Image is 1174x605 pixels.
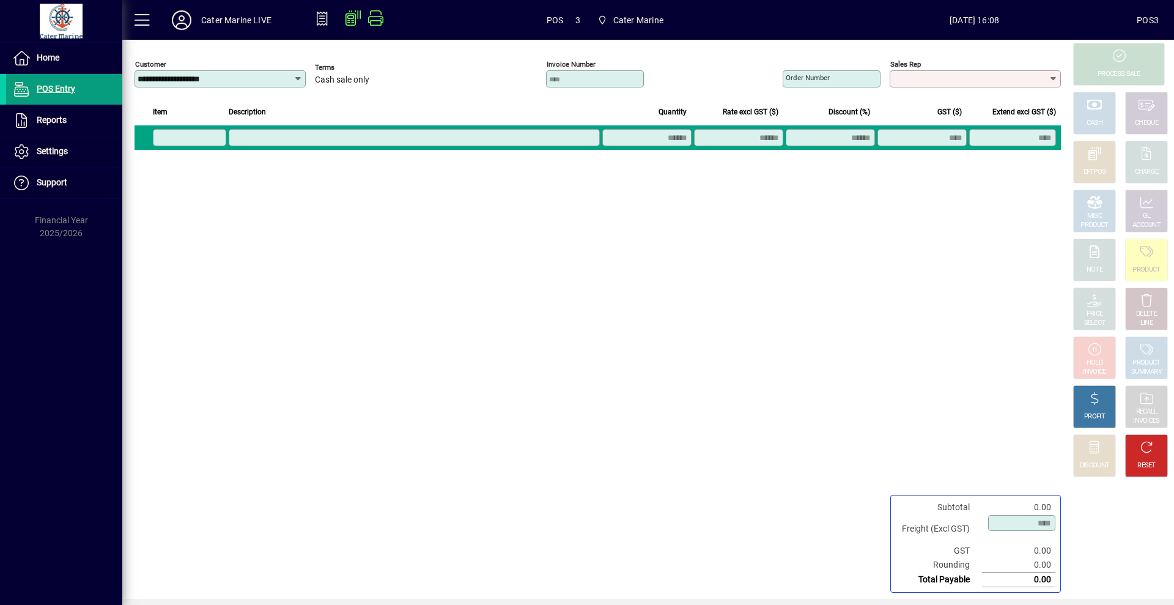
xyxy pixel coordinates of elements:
td: 0.00 [982,500,1055,514]
a: Support [6,168,122,198]
div: Cater Marine LIVE [201,10,271,30]
span: Home [37,53,59,62]
div: MISC [1087,212,1102,221]
span: Item [153,105,168,119]
span: Cater Marine [593,9,668,31]
span: Terms [315,64,388,72]
a: Home [6,43,122,73]
div: GL [1143,212,1151,221]
div: SUMMARY [1131,368,1162,377]
div: DELETE [1136,310,1157,319]
div: CHEQUE [1135,119,1158,128]
div: INVOICE [1083,368,1106,377]
span: Rate excl GST ($) [723,105,778,119]
div: DISCOUNT [1080,461,1109,470]
span: POS Entry [37,84,75,94]
div: POS3 [1137,10,1159,30]
span: GST ($) [937,105,962,119]
a: Reports [6,105,122,136]
div: PROCESS SALE [1098,70,1140,79]
td: Total Payable [896,573,982,587]
div: HOLD [1087,358,1102,368]
span: Extend excl GST ($) [992,105,1056,119]
div: PRODUCT [1132,265,1160,275]
span: POS [547,10,564,30]
td: 0.00 [982,544,1055,558]
span: 3 [575,10,580,30]
div: RESET [1137,461,1156,470]
div: CHARGE [1135,168,1159,177]
span: Settings [37,146,68,156]
div: ACCOUNT [1132,221,1161,230]
td: GST [896,544,982,558]
td: Freight (Excl GST) [896,514,982,544]
td: 0.00 [982,558,1055,573]
div: PROFIT [1084,412,1105,421]
div: PRODUCT [1080,221,1108,230]
button: Profile [162,9,201,31]
mat-label: Order number [786,73,830,82]
div: PRICE [1087,310,1103,319]
span: Description [229,105,266,119]
span: Support [37,177,67,187]
div: NOTE [1087,265,1102,275]
mat-label: Invoice number [547,60,596,69]
mat-label: Sales rep [890,60,921,69]
mat-label: Customer [135,60,166,69]
span: Quantity [659,105,687,119]
span: Cater Marine [613,10,663,30]
span: Discount (%) [829,105,870,119]
div: CASH [1087,119,1102,128]
div: PRODUCT [1132,358,1160,368]
a: Settings [6,136,122,167]
div: RECALL [1136,407,1157,417]
span: [DATE] 16:08 [812,10,1137,30]
td: Subtotal [896,500,982,514]
div: EFTPOS [1084,168,1106,177]
div: SELECT [1084,319,1106,328]
td: Rounding [896,558,982,573]
div: LINE [1140,319,1153,328]
td: 0.00 [982,573,1055,587]
div: INVOICES [1133,417,1159,426]
span: Cash sale only [315,75,369,85]
span: Reports [37,115,67,125]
